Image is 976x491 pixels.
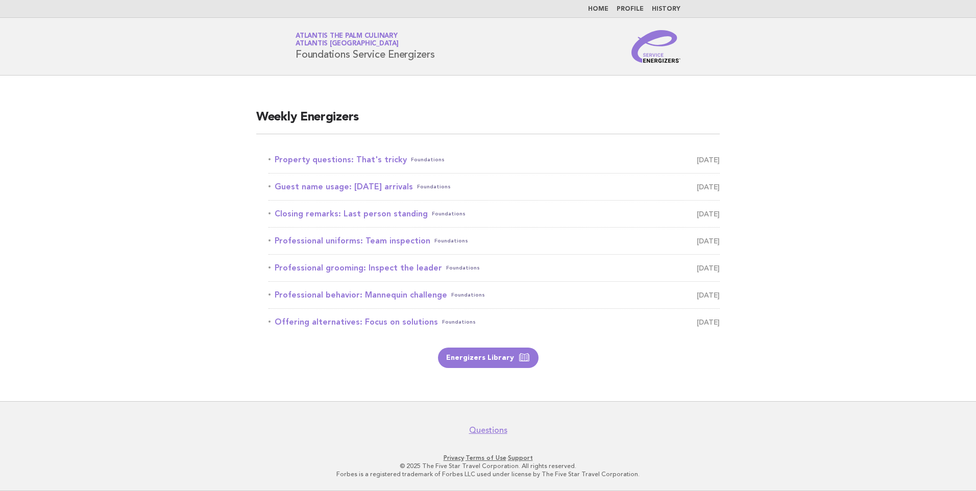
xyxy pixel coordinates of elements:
[296,33,435,60] h1: Foundations Service Energizers
[269,207,720,221] a: Closing remarks: Last person standingFoundations [DATE]
[697,315,720,329] span: [DATE]
[652,6,680,12] a: History
[446,261,480,275] span: Foundations
[631,30,680,63] img: Service Energizers
[296,33,399,47] a: Atlantis The Palm CulinaryAtlantis [GEOGRAPHIC_DATA]
[697,153,720,167] span: [DATE]
[176,462,800,470] p: © 2025 The Five Star Travel Corporation. All rights reserved.
[617,6,644,12] a: Profile
[508,454,533,461] a: Support
[411,153,445,167] span: Foundations
[269,153,720,167] a: Property questions: That's trickyFoundations [DATE]
[176,470,800,478] p: Forbes is a registered trademark of Forbes LLC used under license by The Five Star Travel Corpora...
[269,288,720,302] a: Professional behavior: Mannequin challengeFoundations [DATE]
[697,207,720,221] span: [DATE]
[434,234,468,248] span: Foundations
[697,180,720,194] span: [DATE]
[269,180,720,194] a: Guest name usage: [DATE] arrivalsFoundations [DATE]
[697,234,720,248] span: [DATE]
[442,315,476,329] span: Foundations
[451,288,485,302] span: Foundations
[417,180,451,194] span: Foundations
[296,41,399,47] span: Atlantis [GEOGRAPHIC_DATA]
[469,425,507,435] a: Questions
[697,261,720,275] span: [DATE]
[256,109,720,134] h2: Weekly Energizers
[432,207,466,221] span: Foundations
[697,288,720,302] span: [DATE]
[438,348,539,368] a: Energizers Library
[269,261,720,275] a: Professional grooming: Inspect the leaderFoundations [DATE]
[269,315,720,329] a: Offering alternatives: Focus on solutionsFoundations [DATE]
[466,454,506,461] a: Terms of Use
[269,234,720,248] a: Professional uniforms: Team inspectionFoundations [DATE]
[588,6,608,12] a: Home
[444,454,464,461] a: Privacy
[176,454,800,462] p: · ·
